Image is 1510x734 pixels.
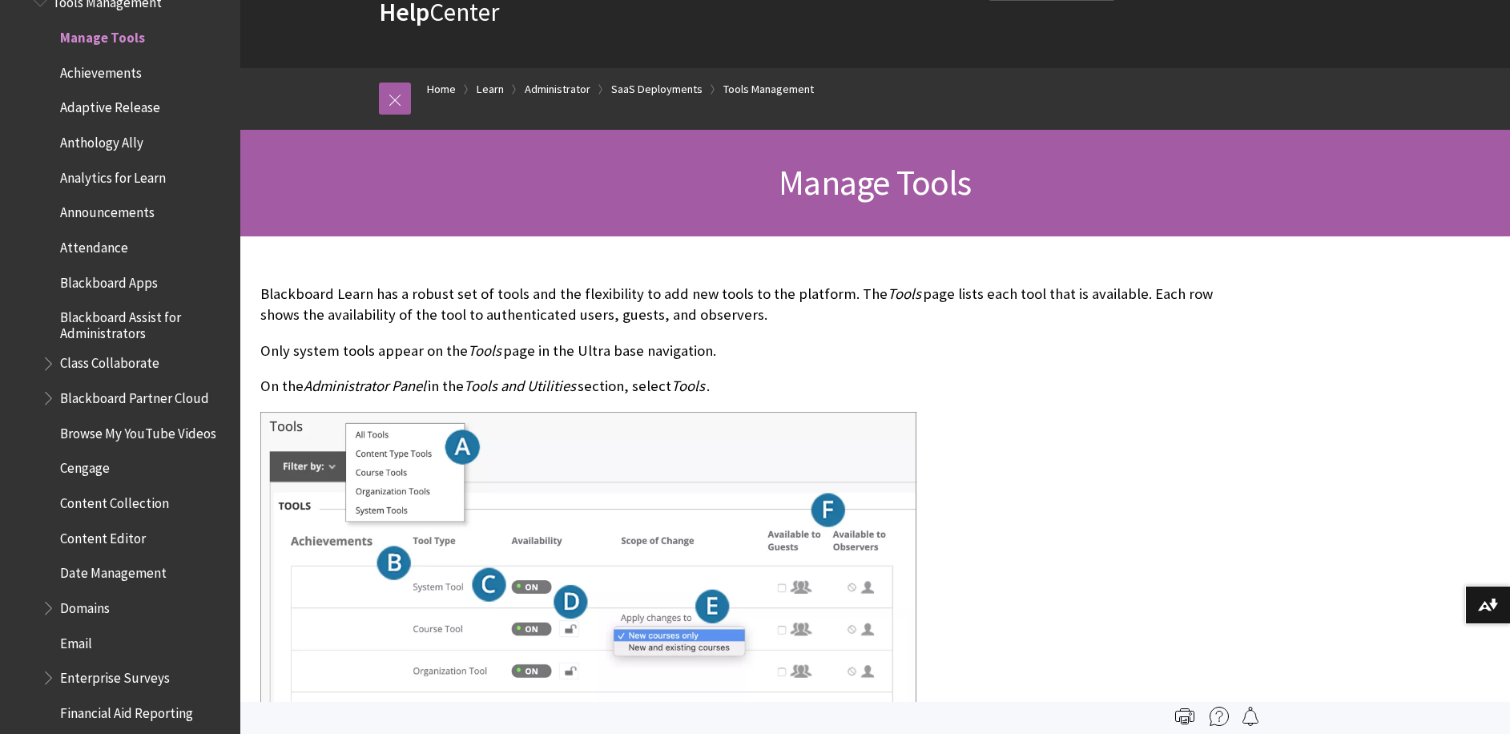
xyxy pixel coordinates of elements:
span: Enterprise Surveys [60,664,170,686]
a: Home [427,79,456,99]
span: Manage Tools [60,24,145,46]
span: Class Collaborate [60,350,159,372]
a: Learn [477,79,504,99]
span: Administrator Panel [304,377,426,395]
span: Blackboard Apps [60,269,158,291]
span: Tools [468,341,501,360]
span: Analytics for Learn [60,164,166,186]
span: Tools [888,284,921,303]
span: Browse My YouTube Videos [60,420,216,442]
img: Print [1175,707,1194,726]
a: SaaS Deployments [611,79,703,99]
img: Follow this page [1241,707,1260,726]
span: Blackboard Partner Cloud [60,385,209,406]
span: Adaptive Release [60,95,160,116]
span: Tools and Utilities [464,377,576,395]
span: Financial Aid Reporting [60,700,193,721]
a: Tools Management [723,79,814,99]
p: Only system tools appear on the page in the Ultra base navigation. [260,341,1254,361]
span: Blackboard Assist for Administrators [60,304,229,341]
span: Manage Tools [779,160,971,204]
span: Email [60,630,92,651]
span: Anthology Ally [60,129,143,151]
span: Content Editor [60,525,146,546]
span: Date Management [60,560,167,582]
p: On the in the section, select . [260,376,1254,397]
span: Content Collection [60,490,169,511]
span: Tools [671,377,705,395]
a: Administrator [525,79,590,99]
img: More help [1210,707,1229,726]
span: Achievements [60,59,142,81]
p: Blackboard Learn has a robust set of tools and the flexibility to add new tools to the platform. ... [260,284,1254,325]
span: Cengage [60,455,110,477]
span: Announcements [60,199,155,220]
span: Attendance [60,234,128,256]
span: Domains [60,595,110,616]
